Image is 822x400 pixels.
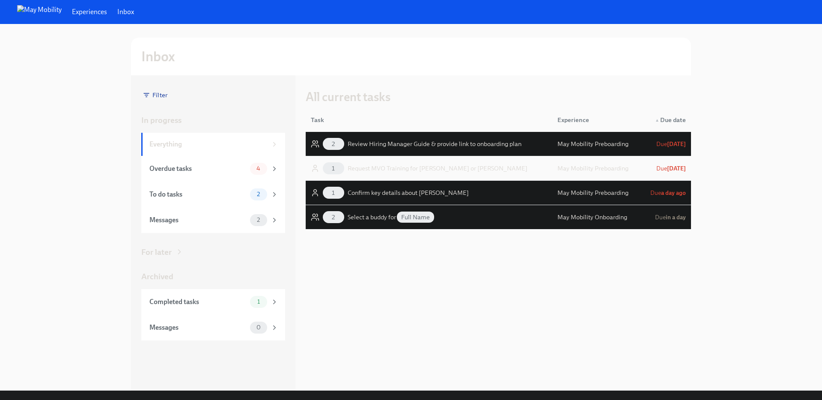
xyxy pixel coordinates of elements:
[656,140,686,148] span: Due
[551,111,638,128] div: Experience
[306,132,691,156] a: 2Review Hiring Manager Guide & provide link to onboarding planMay Mobility PreboardingDue[DATE]
[141,271,285,282] a: Archived
[557,212,634,222] div: May Mobility Onboarding
[326,141,340,147] span: 2
[348,139,547,149] div: Review Hiring Manager Guide & provide link to onboarding plan
[141,207,285,233] a: Messages2
[149,323,247,332] div: Messages
[141,156,285,182] a: Overdue tasks4
[326,214,340,221] span: 2
[655,214,686,221] span: October 8th, 2025 09:00
[348,188,547,198] div: Confirm key details about [PERSON_NAME]
[307,115,551,125] div: Task
[307,111,551,128] div: Task
[656,140,686,148] span: October 3rd, 2025 09:00
[141,247,285,258] a: For later
[306,89,390,104] h3: All current tasks
[326,165,340,172] span: 1
[306,156,691,181] a: 1Request MVO Training for [PERSON_NAME] or [PERSON_NAME]May Mobility PreboardingDue[DATE]
[348,212,547,222] div: Select a buddy for
[117,7,134,17] a: Inbox
[141,115,285,126] a: In progress
[251,165,265,172] span: 4
[306,156,691,180] div: 1Request MVO Training for [PERSON_NAME] or [PERSON_NAME]May Mobility PreboardingDue[DATE]
[661,189,686,197] strong: a day ago
[149,190,247,199] div: To do tasks
[326,190,340,196] span: 1
[141,315,285,340] a: Messages0
[252,191,265,197] span: 2
[72,7,107,17] a: Experiences
[656,165,686,172] span: Due
[650,189,686,197] span: October 5th, 2025 09:00
[252,217,265,223] span: 2
[141,89,173,101] div: Filter
[306,205,691,229] a: 2Select a buddy forFull NameMay Mobility OnboardingDuein a day
[666,214,686,221] strong: in a day
[306,181,691,205] a: 1Confirm key details about [PERSON_NAME]May Mobility PreboardingDuea day ago
[557,139,634,149] div: May Mobility Preboarding
[638,111,689,128] div: ▲Due date
[655,118,659,122] span: ▲
[554,115,638,125] div: Experience
[149,297,247,307] div: Completed tasks
[141,133,285,156] a: Everything
[557,188,634,198] div: May Mobility Preboarding
[149,164,247,173] div: Overdue tasks
[149,215,247,225] div: Messages
[252,299,265,305] span: 1
[650,189,686,197] span: Due
[251,324,266,331] span: 0
[638,115,689,125] div: Due date
[147,92,173,99] span: Filter
[141,48,175,65] h2: Inbox
[397,212,434,223] span: Full Name
[141,289,285,315] a: Completed tasks1
[655,214,686,221] span: Due
[557,163,634,173] div: May Mobility Preboarding
[656,165,686,172] span: October 4th, 2025 09:00
[141,247,172,258] div: For later
[667,140,686,148] strong: [DATE]
[348,163,527,173] div: Request MVO Training for [PERSON_NAME] or [PERSON_NAME]
[149,140,267,149] div: Everything
[17,5,62,19] img: May Mobility
[667,165,686,172] strong: [DATE]
[141,182,285,207] a: To do tasks2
